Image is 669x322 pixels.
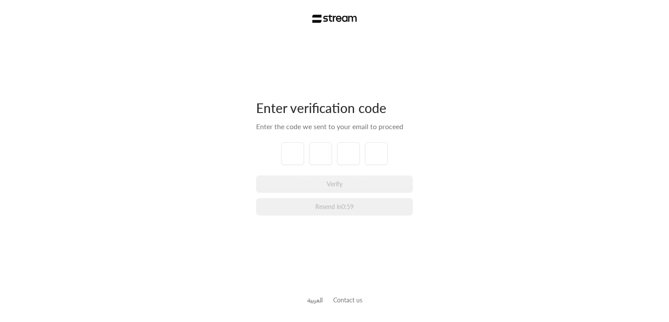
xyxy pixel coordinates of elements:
[333,296,362,304] a: Contact us
[256,99,413,116] div: Enter verification code
[256,121,413,132] div: Enter the code we sent to your email to proceed
[307,292,323,308] a: العربية
[312,14,357,23] img: Stream Logo
[333,295,362,305] button: Contact us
